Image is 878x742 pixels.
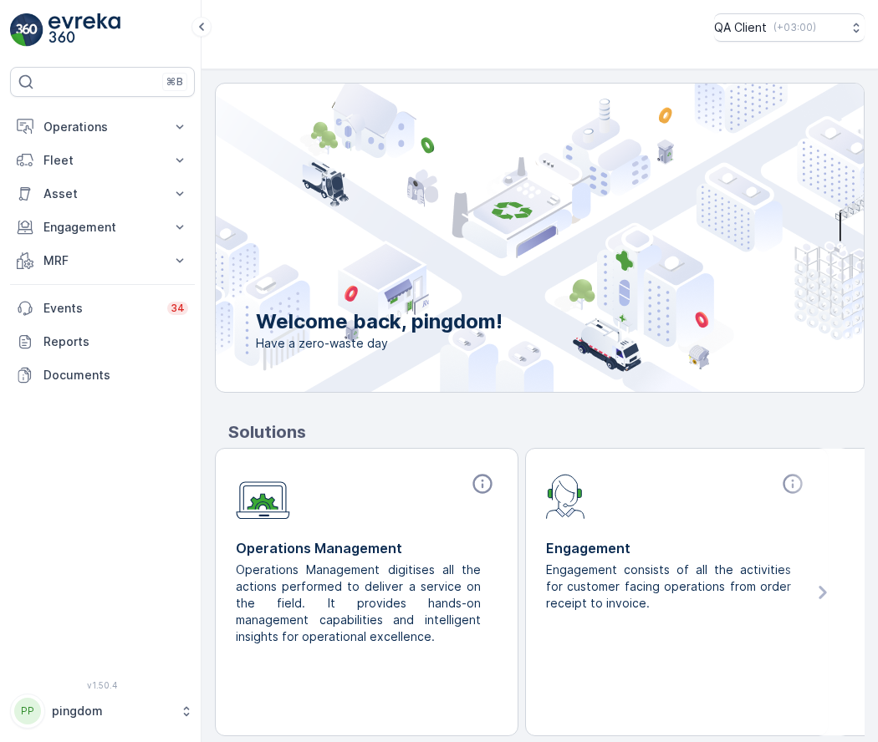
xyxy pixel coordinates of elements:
img: city illustration [140,84,864,392]
button: QA Client(+03:00) [714,13,865,42]
a: Documents [10,358,195,392]
p: 34 [171,302,185,315]
p: ⌘B [166,75,183,89]
p: Documents [43,367,188,384]
a: Events34 [10,292,195,325]
p: Fleet [43,152,161,169]
span: Have a zero-waste day [256,335,503,352]
p: pingdom [52,703,171,719]
img: module-icon [236,472,290,520]
p: Welcome back, pingdom! [256,308,503,335]
p: Operations [43,119,161,135]
p: QA Client [714,19,767,36]
button: Fleet [10,144,195,177]
p: Engagement consists of all the activities for customer facing operations from order receipt to in... [546,562,794,612]
span: v 1.50.4 [10,680,195,690]
button: PPpingdom [10,694,195,729]
a: Reports [10,325,195,358]
button: Asset [10,177,195,211]
button: MRF [10,244,195,277]
p: Operations Management [236,538,498,558]
img: logo [10,13,43,47]
img: logo_light-DOdMpM7g.png [48,13,120,47]
p: MRF [43,252,161,269]
div: PP [14,698,41,724]
p: ( +03:00 ) [773,21,816,34]
p: Events [43,300,157,317]
p: Reports [43,333,188,350]
img: module-icon [546,472,585,519]
button: Engagement [10,211,195,244]
button: Operations [10,110,195,144]
p: Asset [43,185,161,202]
p: Solutions [228,419,865,445]
p: Operations Management digitises all the actions performed to deliver a service on the field. It p... [236,562,484,645]
p: Engagement [546,538,808,558]
p: Engagement [43,219,161,236]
